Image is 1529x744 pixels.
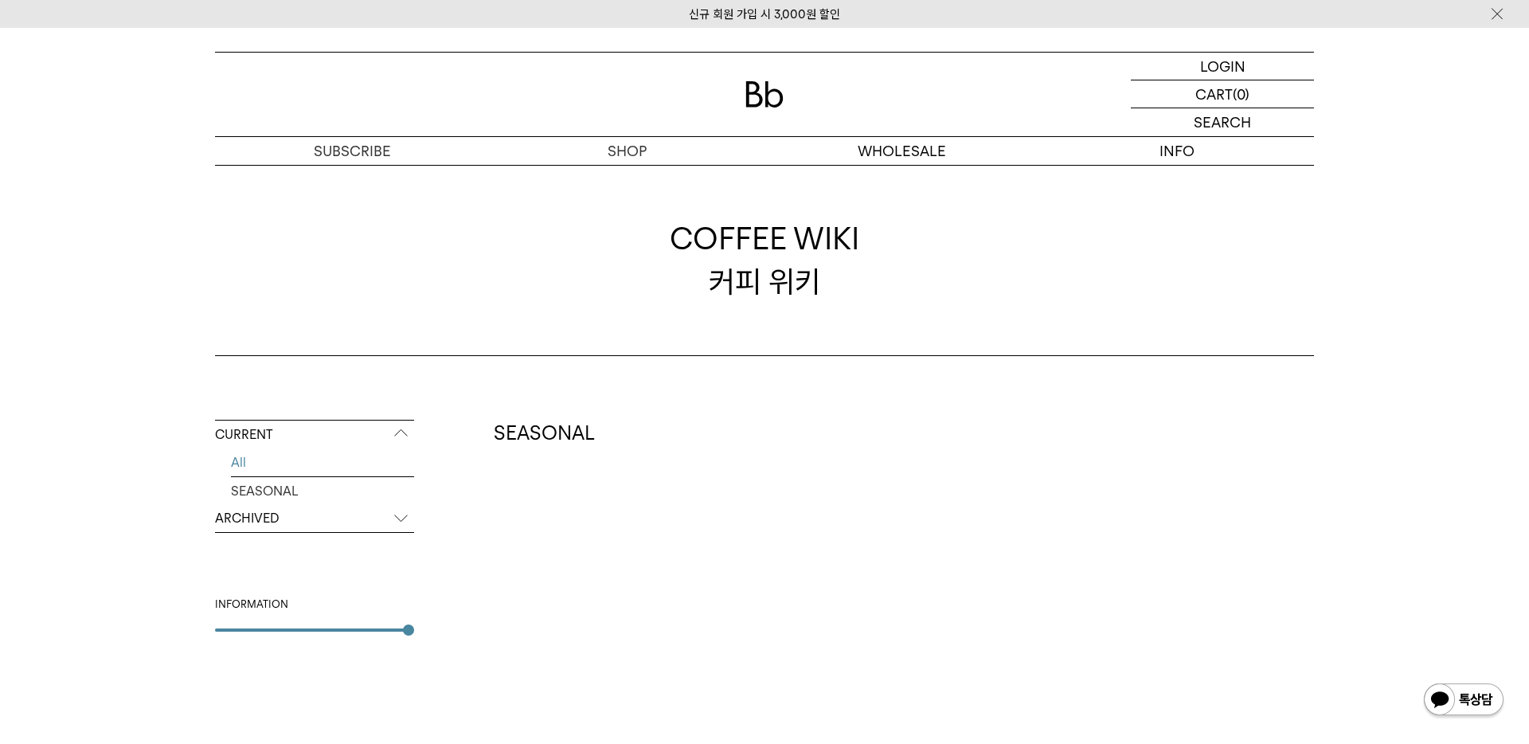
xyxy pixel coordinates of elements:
[1200,53,1245,80] p: LOGIN
[670,217,859,260] span: COFFEE WIKI
[494,420,1314,447] h2: SEASONAL
[764,137,1039,165] p: WHOLESALE
[231,477,414,505] a: SEASONAL
[215,597,414,613] div: INFORMATION
[1233,80,1249,108] p: (0)
[215,137,490,165] a: SUBSCRIBE
[745,81,784,108] img: 로고
[215,421,414,449] p: CURRENT
[1194,108,1251,136] p: SEARCH
[215,504,414,533] p: ARCHIVED
[1131,53,1314,80] a: LOGIN
[1422,682,1505,720] img: 카카오톡 채널 1:1 채팅 버튼
[490,137,764,165] a: SHOP
[231,448,414,476] a: All
[670,217,859,302] div: 커피 위키
[689,7,840,22] a: 신규 회원 가입 시 3,000원 할인
[1131,80,1314,108] a: CART (0)
[1039,137,1314,165] p: INFO
[1195,80,1233,108] p: CART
